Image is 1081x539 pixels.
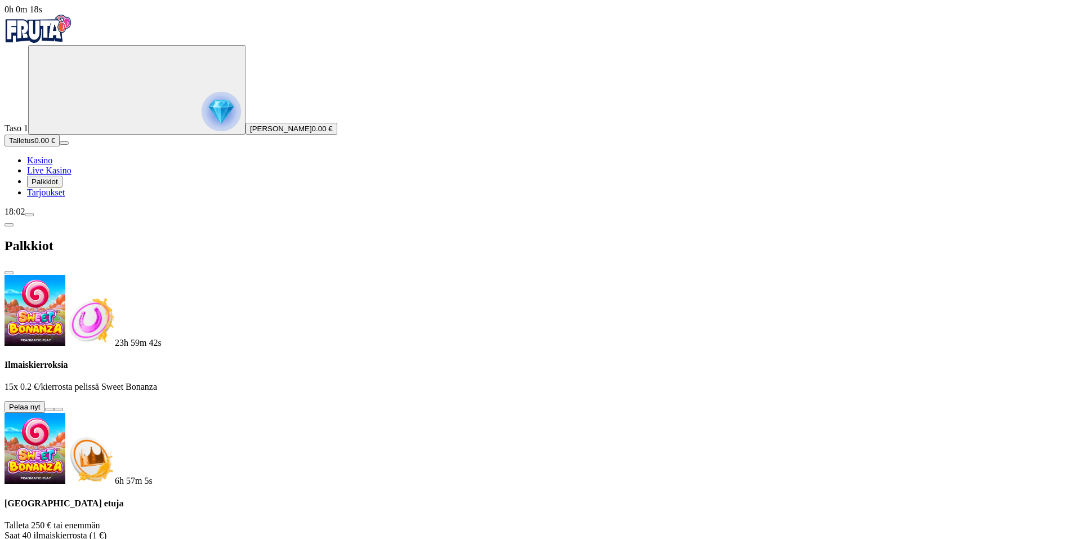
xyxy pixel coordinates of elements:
span: Pelaa nyt [9,403,41,411]
button: menu [25,213,34,216]
span: 0.00 € [312,124,333,133]
span: Palkkiot [32,177,58,186]
span: Talletus [9,136,34,145]
img: reward progress [202,92,241,131]
h2: Palkkiot [5,238,1076,253]
button: close [5,271,14,274]
span: 0.00 € [34,136,55,145]
span: Taso 1 [5,123,28,133]
a: Live Kasino [27,166,72,175]
img: Sweet Bonanza [5,275,65,346]
img: Freespins bonus icon [65,296,115,346]
a: Fruta [5,35,72,44]
button: chevron-left icon [5,223,14,226]
button: Palkkiot [27,176,62,188]
span: countdown [115,476,153,485]
span: countdown [115,338,162,348]
button: Pelaa nyt [5,401,45,413]
h4: Ilmaiskierroksia [5,360,1076,370]
a: Kasino [27,155,52,165]
nav: Primary [5,15,1076,198]
h4: [GEOGRAPHIC_DATA] etuja [5,498,1076,509]
nav: Main menu [5,155,1076,198]
span: user session time [5,5,42,14]
a: Tarjoukset [27,188,65,197]
span: 18:02 [5,207,25,216]
span: [PERSON_NAME] [250,124,312,133]
button: [PERSON_NAME]0.00 € [245,123,337,135]
button: reward progress [28,45,245,135]
img: Fruta [5,15,72,43]
img: Deposit bonus icon [65,434,115,484]
button: Talletusplus icon0.00 € [5,135,60,146]
button: menu [60,141,69,145]
button: info [54,408,63,411]
p: 15x 0.2 €/kierrosta pelissä Sweet Bonanza [5,382,1076,392]
img: Sweet Bonanza [5,413,65,484]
